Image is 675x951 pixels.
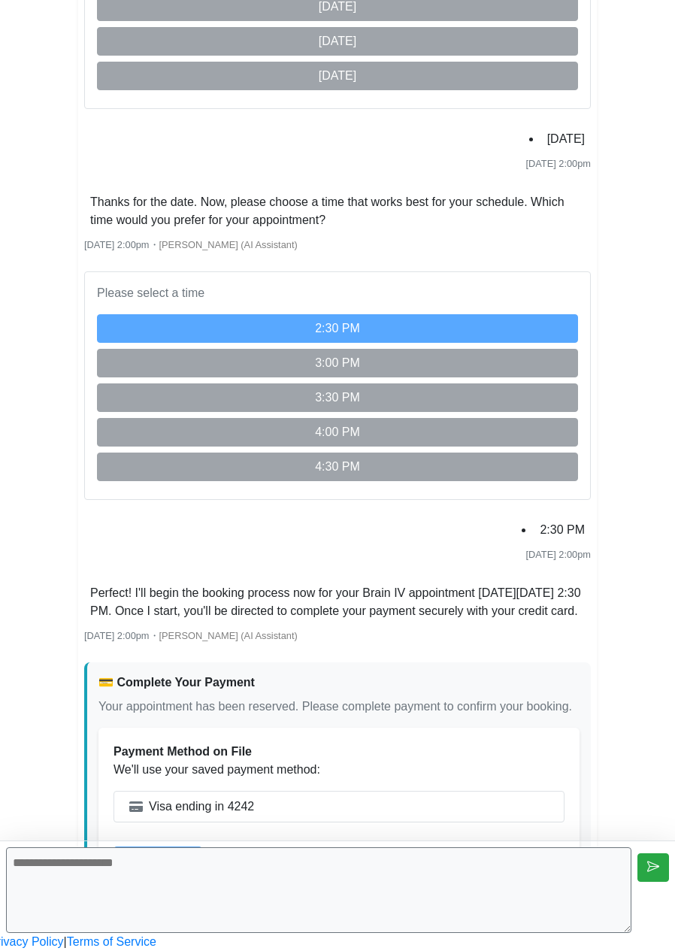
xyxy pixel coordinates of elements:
[84,630,150,641] span: [DATE] 2:00pm
[541,127,591,151] li: [DATE]
[97,314,578,343] button: 2:30 PM
[98,698,580,716] p: Your appointment has been reserved. Please complete payment to confirm your booking.
[149,798,254,816] span: Visa ending in 4242
[84,239,150,250] span: [DATE] 2:00pm
[97,383,578,412] button: 3:30 PM
[84,190,591,232] li: Thanks for the date. Now, please choose a time that works best for your schedule. Which time woul...
[159,630,298,641] span: [PERSON_NAME] (AI Assistant)
[114,761,565,779] p: We'll use your saved payment method:
[525,549,591,560] span: [DATE] 2:00pm
[97,284,578,302] p: Please select a time
[534,518,591,542] li: 2:30 PM
[97,349,578,377] button: 3:00 PM
[525,158,591,169] span: [DATE] 2:00pm
[97,27,578,56] button: [DATE]
[159,239,298,250] span: [PERSON_NAME] (AI Assistant)
[84,630,298,641] small: ・
[97,62,578,90] button: [DATE]
[84,581,591,623] li: Perfect! I'll begin the booking process now for your Brain IV appointment [DATE][DATE] 2:30 PM. O...
[114,743,565,761] div: Payment Method on File
[98,674,580,692] div: 💳 Complete Your Payment
[84,239,298,250] small: ・
[97,418,578,447] button: 4:00 PM
[97,453,578,481] button: 4:30 PM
